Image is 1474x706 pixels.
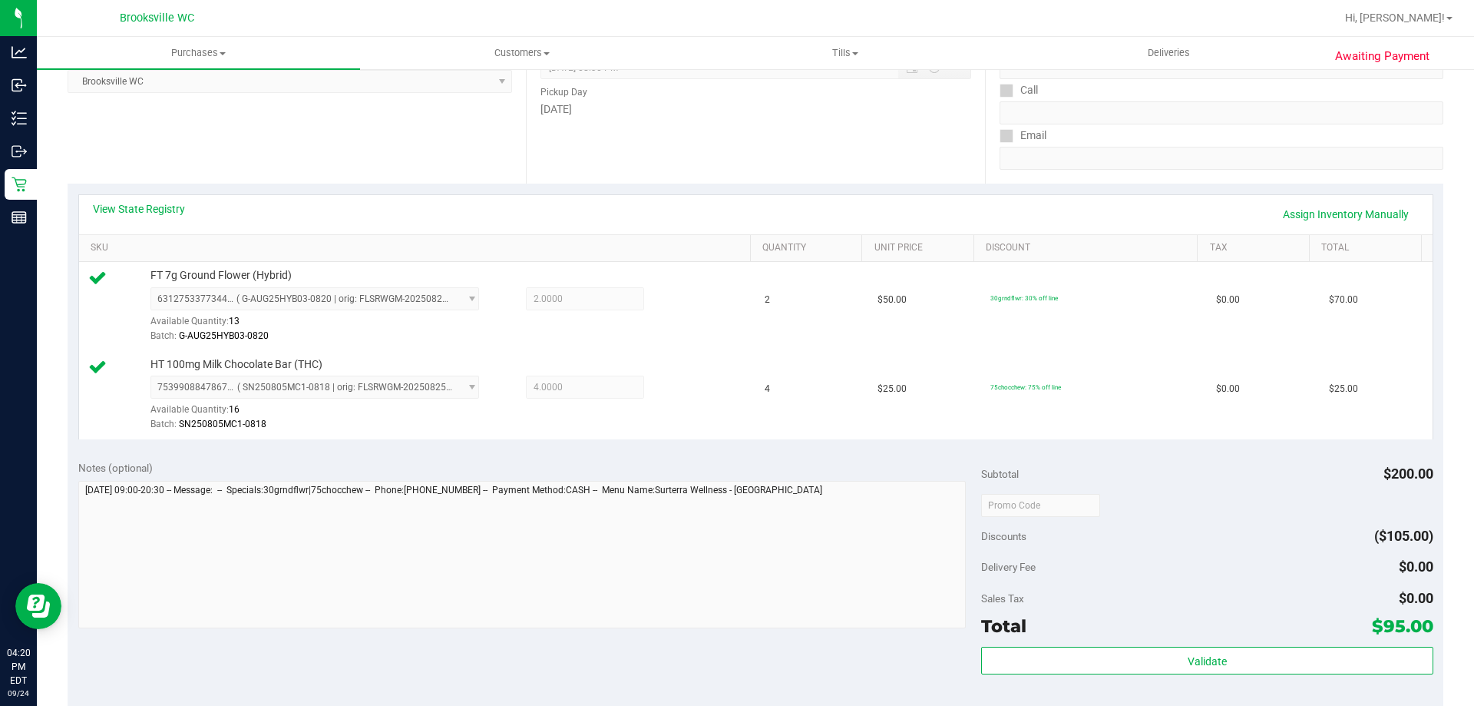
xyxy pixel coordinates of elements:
[1374,528,1433,544] span: ($105.00)
[981,561,1036,573] span: Delivery Fee
[1000,79,1038,101] label: Call
[981,522,1026,550] span: Discounts
[981,494,1100,517] input: Promo Code
[683,37,1006,69] a: Tills
[765,293,770,307] span: 2
[1329,293,1358,307] span: $70.00
[874,242,968,254] a: Unit Price
[1383,466,1433,482] span: $200.00
[12,45,27,60] inline-svg: Analytics
[150,399,496,429] div: Available Quantity:
[150,330,177,341] span: Batch:
[229,404,240,415] span: 16
[12,78,27,93] inline-svg: Inbound
[981,647,1433,675] button: Validate
[1127,46,1211,60] span: Deliveries
[360,37,683,69] a: Customers
[1372,615,1433,637] span: $95.00
[990,383,1061,391] span: 75chocchew: 75% off line
[1210,242,1304,254] a: Tax
[765,382,770,396] span: 4
[1335,48,1429,65] span: Awaiting Payment
[179,419,266,429] span: SN250805MC1-0818
[37,46,360,60] span: Purchases
[1216,382,1240,396] span: $0.00
[78,462,153,474] span: Notes (optional)
[1399,590,1433,606] span: $0.00
[150,357,322,372] span: HT 100mg Milk Chocolate Bar (THC)
[91,242,744,254] a: SKU
[150,419,177,429] span: Batch:
[1273,201,1419,227] a: Assign Inventory Manually
[540,85,587,99] label: Pickup Day
[990,294,1058,302] span: 30grndflwr: 30% off line
[150,268,292,283] span: FT 7g Ground Flower (Hybrid)
[1188,655,1227,668] span: Validate
[1329,382,1358,396] span: $25.00
[12,177,27,192] inline-svg: Retail
[986,242,1191,254] a: Discount
[93,201,185,217] a: View State Registry
[1000,101,1443,124] input: Format: (999) 999-9999
[15,583,61,629] iframe: Resource center
[1321,242,1415,254] a: Total
[981,615,1026,637] span: Total
[1399,559,1433,575] span: $0.00
[120,12,194,25] span: Brooksville WC
[12,210,27,225] inline-svg: Reports
[981,592,1024,605] span: Sales Tax
[12,111,27,126] inline-svg: Inventory
[7,646,30,688] p: 04:20 PM EDT
[1007,37,1330,69] a: Deliveries
[877,293,907,307] span: $50.00
[12,144,27,159] inline-svg: Outbound
[361,46,682,60] span: Customers
[762,242,856,254] a: Quantity
[179,330,269,341] span: G-AUG25HYB03-0820
[540,101,970,118] div: [DATE]
[37,37,360,69] a: Purchases
[229,316,240,326] span: 13
[1000,124,1046,147] label: Email
[150,310,496,340] div: Available Quantity:
[7,688,30,699] p: 09/24
[877,382,907,396] span: $25.00
[1216,293,1240,307] span: $0.00
[1345,12,1445,24] span: Hi, [PERSON_NAME]!
[981,468,1019,480] span: Subtotal
[684,46,1006,60] span: Tills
